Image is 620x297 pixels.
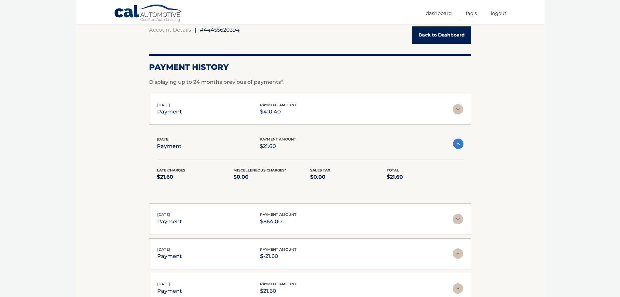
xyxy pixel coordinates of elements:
h2: Payment History [149,62,471,72]
img: accordion-rest.svg [453,214,463,224]
p: payment [157,217,182,226]
span: Late Charges [157,168,185,172]
span: [DATE] [157,103,170,107]
span: [DATE] [157,212,170,217]
span: [DATE] [157,247,170,252]
span: payment amount [260,103,296,107]
a: Cal Automotive [114,4,182,23]
span: payment amount [260,212,296,217]
span: #44455620394 [200,26,240,33]
p: $864.00 [260,217,296,226]
p: $410.40 [260,107,296,116]
img: accordion-rest.svg [453,248,463,259]
span: payment amount [260,282,296,286]
p: $0.00 [310,172,387,182]
p: $21.60 [157,172,234,182]
p: Displaying up to 24 months previous of payments*. [149,78,471,86]
p: payment [157,107,182,116]
p: $0.00 [233,172,310,182]
a: Account Details [149,26,191,33]
p: $-21.60 [260,252,296,261]
span: Total [387,168,399,172]
p: $21.60 [260,287,296,296]
a: Dashboard [426,8,452,19]
span: [DATE] [157,282,170,286]
img: accordion-rest.svg [453,283,463,294]
a: Back to Dashboard [412,26,471,44]
p: payment [157,287,182,296]
span: Miscelleneous Charges* [233,168,286,172]
span: [DATE] [157,137,170,141]
a: FAQ's [466,8,477,19]
img: accordion-active.svg [453,139,463,149]
span: | [195,26,196,33]
span: Sales Tax [310,168,330,172]
a: Logout [491,8,506,19]
p: $21.60 [387,172,463,182]
img: accordion-rest.svg [453,104,463,114]
span: payment amount [260,247,296,252]
p: $21.60 [260,142,296,151]
p: payment [157,252,182,261]
span: payment amount [260,137,296,141]
p: payment [157,142,182,151]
